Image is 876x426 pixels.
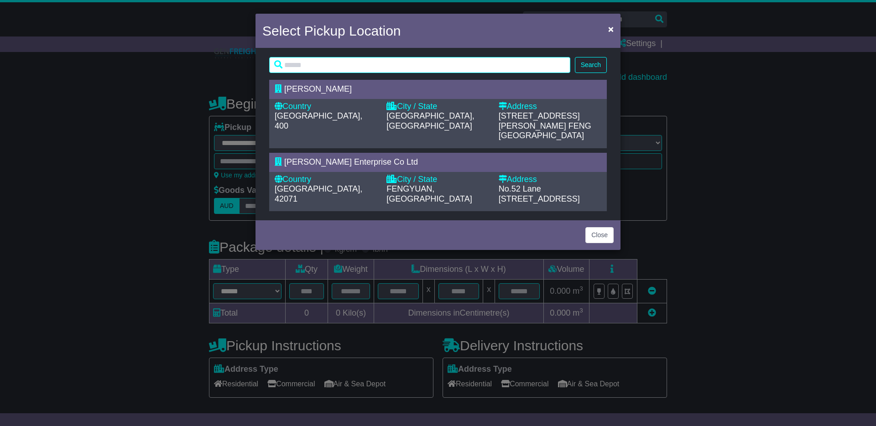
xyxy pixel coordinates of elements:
h4: Select Pickup Location [262,21,401,41]
span: No.52 Lane [499,184,541,193]
span: [GEOGRAPHIC_DATA], [GEOGRAPHIC_DATA] [386,111,474,130]
span: [STREET_ADDRESS][PERSON_NAME] [499,111,580,130]
span: [GEOGRAPHIC_DATA], 400 [275,111,362,130]
div: City / State [386,175,489,185]
div: Address [499,175,601,185]
span: [PERSON_NAME] Enterprise Co Ltd [284,157,418,166]
span: [PERSON_NAME] [284,84,352,94]
div: Country [275,102,377,112]
div: City / State [386,102,489,112]
span: FENG [GEOGRAPHIC_DATA] [499,121,591,140]
span: FENGYUAN, [GEOGRAPHIC_DATA] [386,184,472,203]
div: Address [499,102,601,112]
div: Country [275,175,377,185]
span: [STREET_ADDRESS] [499,194,580,203]
span: [GEOGRAPHIC_DATA], 42071 [275,184,362,203]
button: Close [585,227,614,243]
button: Search [575,57,607,73]
span: × [608,24,614,34]
button: Close [604,20,618,38]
